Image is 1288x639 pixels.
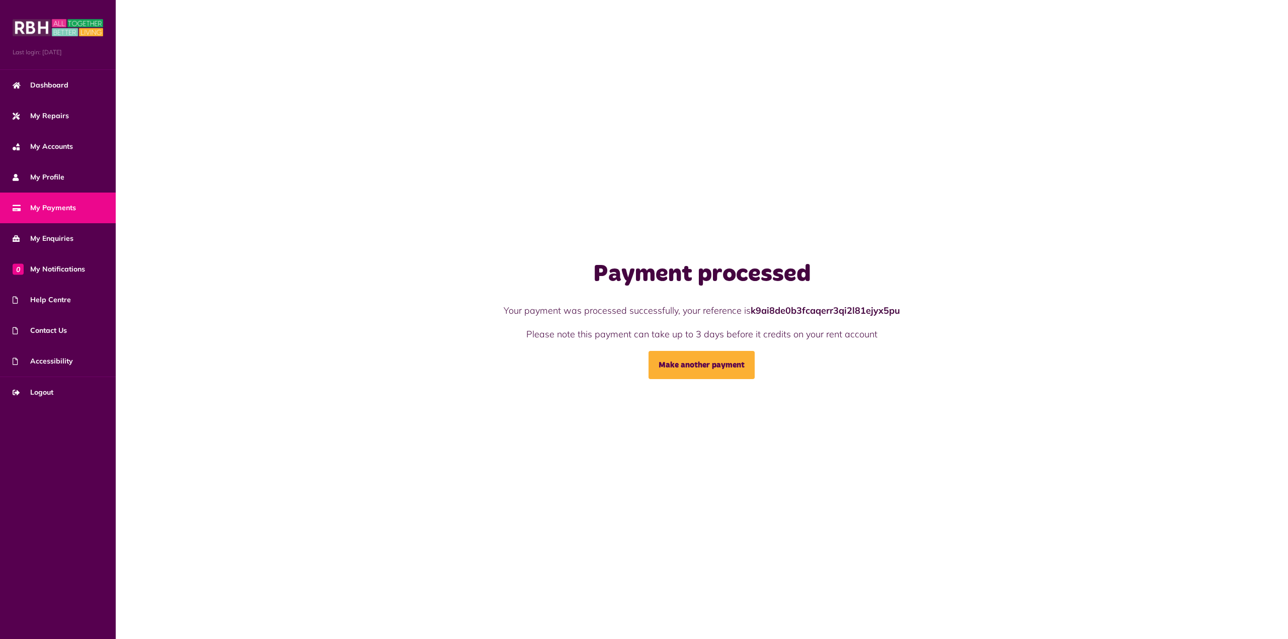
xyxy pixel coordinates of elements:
span: Last login: [DATE] [13,48,103,57]
span: Dashboard [13,80,68,90]
span: Logout [13,387,53,398]
span: 0 [13,263,24,275]
img: MyRBH [13,18,103,38]
p: Your payment was processed successfully, your reference is [420,304,984,317]
span: My Enquiries [13,233,73,244]
p: Please note this payment can take up to 3 days before it credits on your rent account [420,327,984,341]
span: Contact Us [13,325,67,336]
h1: Payment processed [420,260,984,289]
strong: k9ai8de0b3fcaqerr3qi2l81ejyx5pu [751,305,900,316]
span: My Profile [13,172,64,182]
a: Make another payment [649,351,755,379]
span: My Repairs [13,111,69,121]
span: My Payments [13,203,76,213]
span: My Notifications [13,264,85,275]
span: Help Centre [13,295,71,305]
span: My Accounts [13,141,73,152]
span: Accessibility [13,356,73,367]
